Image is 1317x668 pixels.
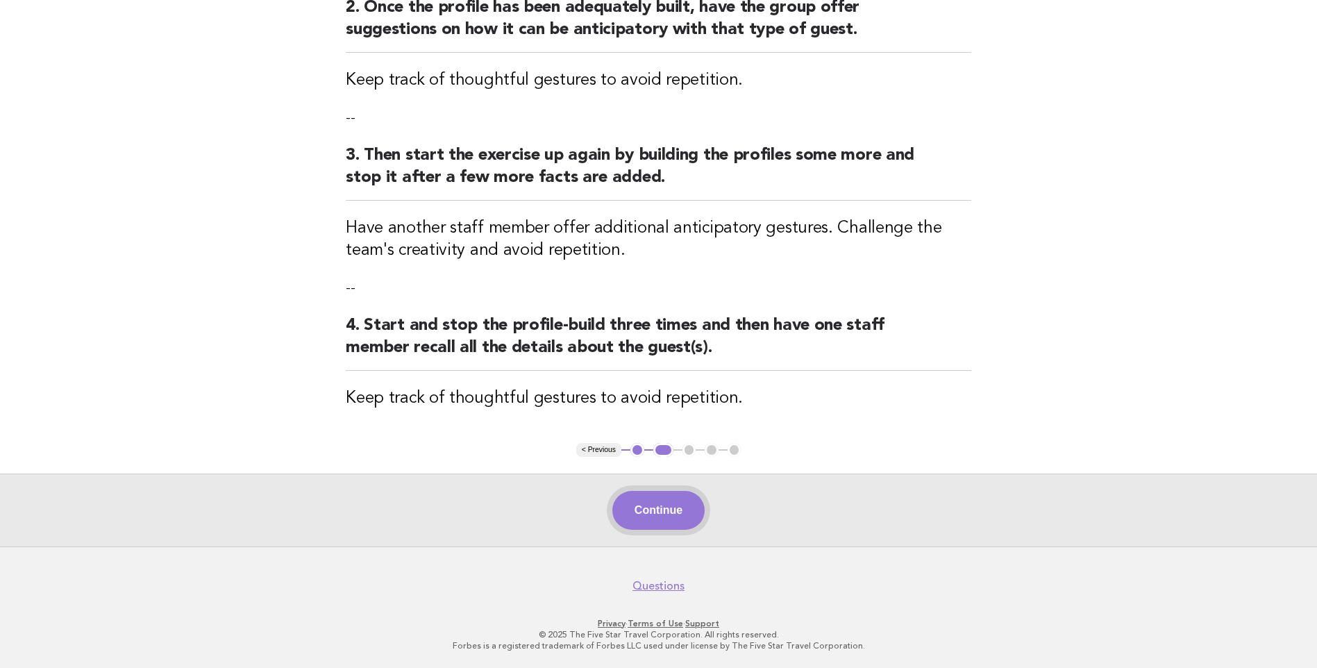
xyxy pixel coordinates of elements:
button: < Previous [576,443,621,457]
button: Continue [612,491,705,530]
h2: 4. Start and stop the profile-build three times and then have one staff member recall all the det... [346,315,971,371]
p: · · [234,618,1084,629]
p: Forbes is a registered trademark of Forbes LLC used under license by The Five Star Travel Corpora... [234,640,1084,651]
h3: Have another staff member offer additional anticipatory gestures. Challenge the team's creativity... [346,217,971,262]
h3: Keep track of thoughtful gestures to avoid repetition. [346,69,971,92]
a: Terms of Use [628,619,683,628]
p: -- [346,108,971,128]
a: Questions [632,579,685,593]
h2: 3. Then start the exercise up again by building the profiles some more and stop it after a few mo... [346,144,971,201]
p: © 2025 The Five Star Travel Corporation. All rights reserved. [234,629,1084,640]
button: 2 [653,443,673,457]
p: -- [346,278,971,298]
a: Privacy [598,619,626,628]
a: Support [685,619,719,628]
h3: Keep track of thoughtful gestures to avoid repetition. [346,387,971,410]
button: 1 [630,443,644,457]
